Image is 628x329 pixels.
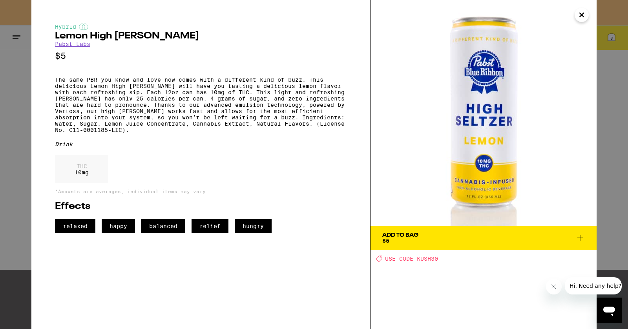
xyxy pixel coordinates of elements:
[371,226,597,250] button: Add To Bag$5
[575,8,589,22] button: Close
[102,219,135,233] span: happy
[382,232,418,238] div: Add To Bag
[597,298,622,323] iframe: Button to launch messaging window
[565,277,622,294] iframe: Message from company
[192,219,228,233] span: relief
[55,155,108,183] div: 10 mg
[79,24,88,30] img: hybridColor.svg
[546,279,562,294] iframe: Close message
[55,31,346,41] h2: Lemon High [PERSON_NAME]
[385,256,438,262] span: USE CODE KUSH30
[55,141,346,147] div: Drink
[55,219,95,233] span: relaxed
[55,77,346,133] p: The same PBR you know and love now comes with a different kind of buzz. This delicious Lemon High...
[55,189,346,194] p: *Amounts are averages, individual items may vary.
[55,41,90,47] a: Pabst Labs
[55,51,346,61] p: $5
[382,238,389,244] span: $5
[75,163,89,169] p: THC
[55,24,346,30] div: Hybrid
[55,202,346,211] h2: Effects
[235,219,272,233] span: hungry
[141,219,185,233] span: balanced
